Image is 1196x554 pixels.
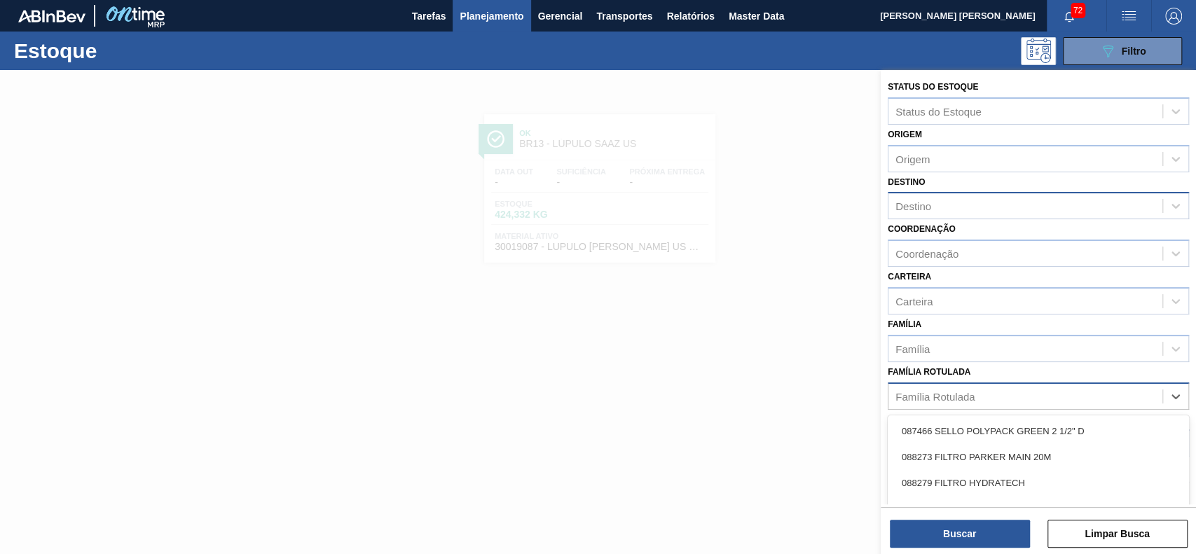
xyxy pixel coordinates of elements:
[888,470,1189,496] div: 088279 FILTRO HYDRATECH
[1063,37,1182,65] button: Filtro
[888,224,956,234] label: Coordenação
[1021,37,1056,65] div: Pogramando: nenhum usuário selecionado
[1047,6,1092,26] button: Notificações
[895,295,933,307] div: Carteira
[888,367,970,377] label: Família Rotulada
[888,319,921,329] label: Família
[888,444,1189,470] div: 088273 FILTRO PARKER MAIN 20M
[888,130,922,139] label: Origem
[895,105,982,117] div: Status do Estoque
[666,8,714,25] span: Relatórios
[888,272,931,282] label: Carteira
[460,8,523,25] span: Planejamento
[895,390,975,402] div: Família Rotulada
[1122,46,1146,57] span: Filtro
[596,8,652,25] span: Transportes
[538,8,583,25] span: Gerencial
[18,10,85,22] img: TNhmsLtSVTkK8tSr43FrP2fwEKptu5GPRR3wAAAABJRU5ErkJggg==
[729,8,784,25] span: Master Data
[888,82,978,92] label: Status do Estoque
[1165,8,1182,25] img: Logout
[412,8,446,25] span: Tarefas
[895,342,930,354] div: Família
[888,177,925,187] label: Destino
[888,418,1189,444] div: 087466 SELLO POLYPACK GREEN 2 1/2" D
[888,496,1189,522] div: 093991 SELLO CANNED WIPBLACK 2 1/2 D
[1120,8,1137,25] img: userActions
[895,153,930,165] div: Origem
[1071,3,1085,18] span: 72
[888,415,958,424] label: Material ativo
[895,248,958,260] div: Coordenação
[895,200,931,212] div: Destino
[14,43,219,59] h1: Estoque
